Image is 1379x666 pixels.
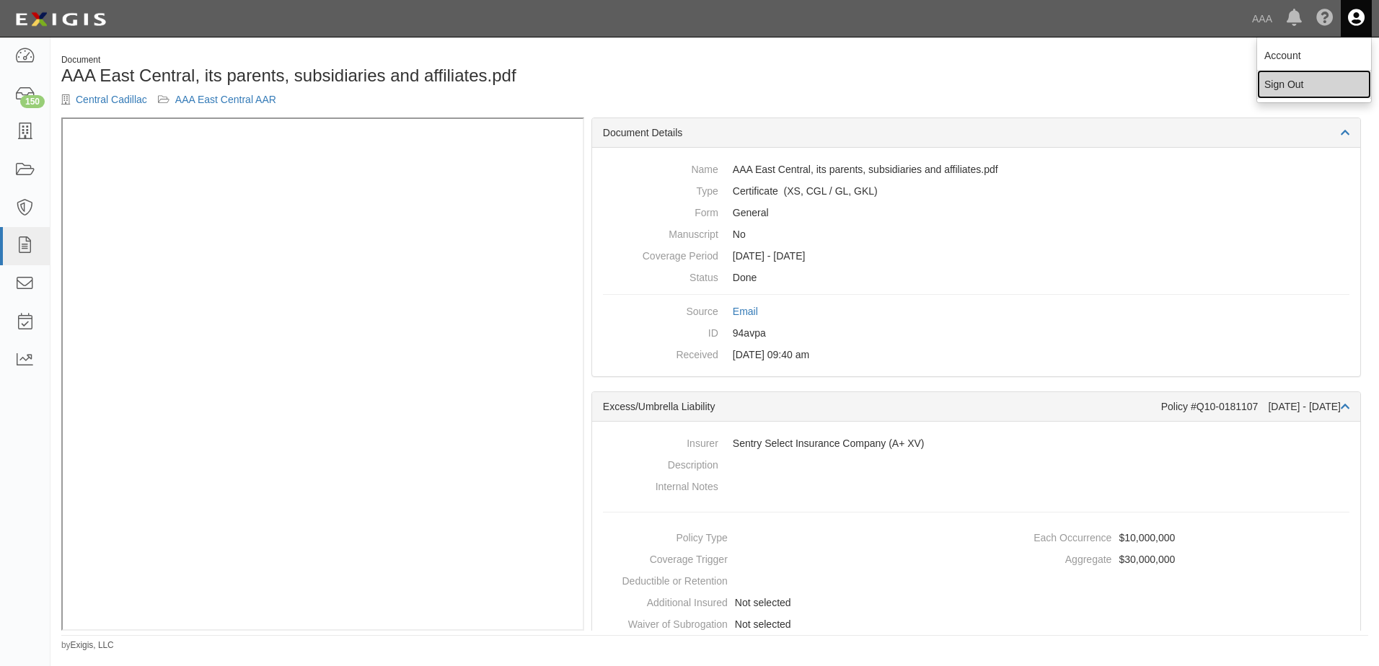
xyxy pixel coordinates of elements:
h1: AAA East Central, its parents, subsidiaries and affiliates.pdf [61,66,704,85]
dd: $10,000,000 [982,527,1354,549]
dt: ID [603,322,718,340]
a: Sign Out [1257,70,1371,99]
a: Exigis, LLC [71,640,114,650]
dt: Status [603,267,718,285]
dd: No [603,223,1349,245]
dt: Aggregate [982,549,1111,567]
i: Help Center - Complianz [1316,10,1334,27]
dt: Deductible or Retention [598,570,728,588]
div: Document [61,54,704,66]
dt: Type [603,180,718,198]
small: by [61,639,114,652]
dd: [DATE] - [DATE] [603,245,1349,267]
dd: Not selected [598,592,971,613]
dd: Not selected [598,613,971,635]
dd: $30,000,000 [982,549,1354,570]
div: Document Details [592,118,1360,148]
dt: Received [603,344,718,362]
dd: Sentry Select Insurance Company (A+ XV) [603,432,1349,454]
a: Account [1257,41,1371,70]
a: Email [733,306,758,317]
dt: Additional Insured [598,592,728,610]
dd: [DATE] 09:40 am [603,344,1349,365]
dt: Waiver of Subrogation [598,613,728,631]
a: Central Cadillac [76,94,147,105]
dt: Coverage Period [603,245,718,263]
img: logo-5460c22ac91f19d4615b14bd174203de0afe785f0fc80cf4dbbc73dc1793850b.png [11,6,110,32]
a: AAA [1245,4,1279,33]
dt: Policy Type [598,527,728,545]
dd: General [603,202,1349,223]
dd: Done [603,267,1349,288]
dt: Source [603,301,718,319]
dd: 94avpa [603,322,1349,344]
div: Excess/Umbrella Liability [603,399,1161,414]
a: AAA East Central AAR [175,94,276,105]
dt: Name [603,159,718,177]
dd: AAA East Central, its parents, subsidiaries and affiliates.pdf [603,159,1349,180]
div: Policy #Q10-0181107 [DATE] - [DATE] [1161,399,1349,414]
dd: Excess/Umbrella Liability Commercial General Liability / Garage Liability Garage Keepers Liability [603,180,1349,202]
dt: Form [603,202,718,220]
dt: Manuscript [603,223,718,241]
div: 150 [20,95,45,108]
dt: Insurer [603,432,718,450]
dt: Description [603,454,718,472]
dt: Internal Notes [603,476,718,494]
dt: Coverage Trigger [598,549,728,567]
dt: Each Occurrence [982,527,1111,545]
